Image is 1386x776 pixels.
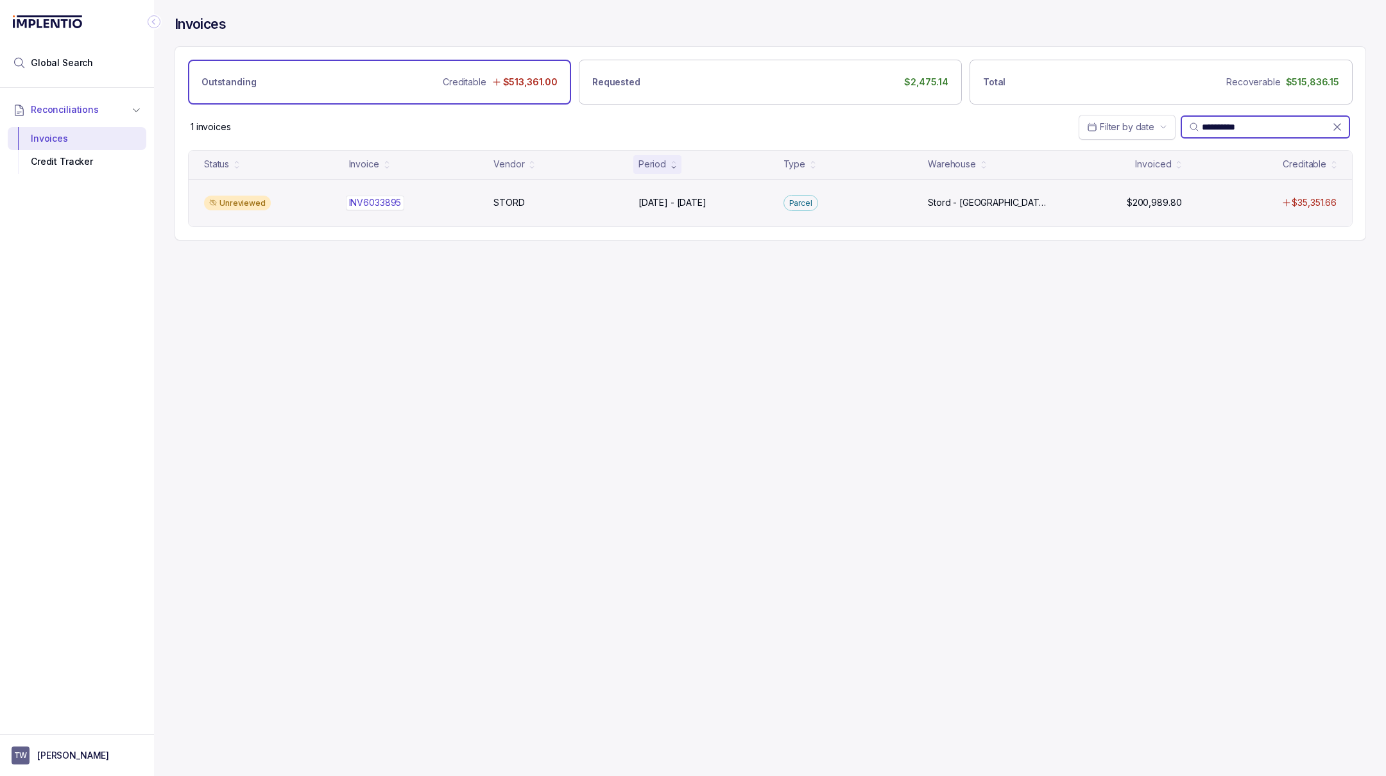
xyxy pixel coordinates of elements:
p: Stord - [GEOGRAPHIC_DATA] [928,196,1047,209]
p: 1 invoices [191,121,231,133]
div: Invoices [18,127,136,150]
button: Date Range Picker [1079,115,1176,139]
p: Recoverable [1226,76,1280,89]
span: User initials [12,746,30,764]
h4: Invoices [175,15,226,33]
div: Collapse Icon [146,14,162,30]
p: $200,989.80 [1127,196,1181,209]
span: Global Search [31,56,93,69]
button: User initials[PERSON_NAME] [12,746,142,764]
p: Total [983,76,1005,89]
p: [DATE] - [DATE] [638,196,706,209]
p: INV6033895 [346,196,405,210]
div: Creditable [1283,158,1326,171]
div: Invoice [349,158,379,171]
p: $513,361.00 [503,76,558,89]
span: Filter by date [1100,121,1154,132]
div: Credit Tracker [18,150,136,173]
p: Requested [592,76,640,89]
div: Status [204,158,229,171]
p: Parcel [789,197,812,210]
p: Outstanding [201,76,256,89]
p: $515,836.15 [1286,76,1339,89]
div: Vendor [493,158,524,171]
div: Remaining page entries [191,121,231,133]
p: [PERSON_NAME] [37,749,109,762]
p: STORD [493,196,524,209]
div: Period [638,158,666,171]
p: $35,351.66 [1292,196,1337,209]
span: Reconciliations [31,103,99,116]
p: $2,475.14 [904,76,948,89]
div: Reconciliations [8,124,146,176]
button: Reconciliations [8,96,146,124]
div: Warehouse [928,158,976,171]
div: Invoiced [1135,158,1171,171]
search: Date Range Picker [1087,121,1154,133]
p: Creditable [443,76,486,89]
div: Unreviewed [204,196,271,211]
div: Type [783,158,805,171]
